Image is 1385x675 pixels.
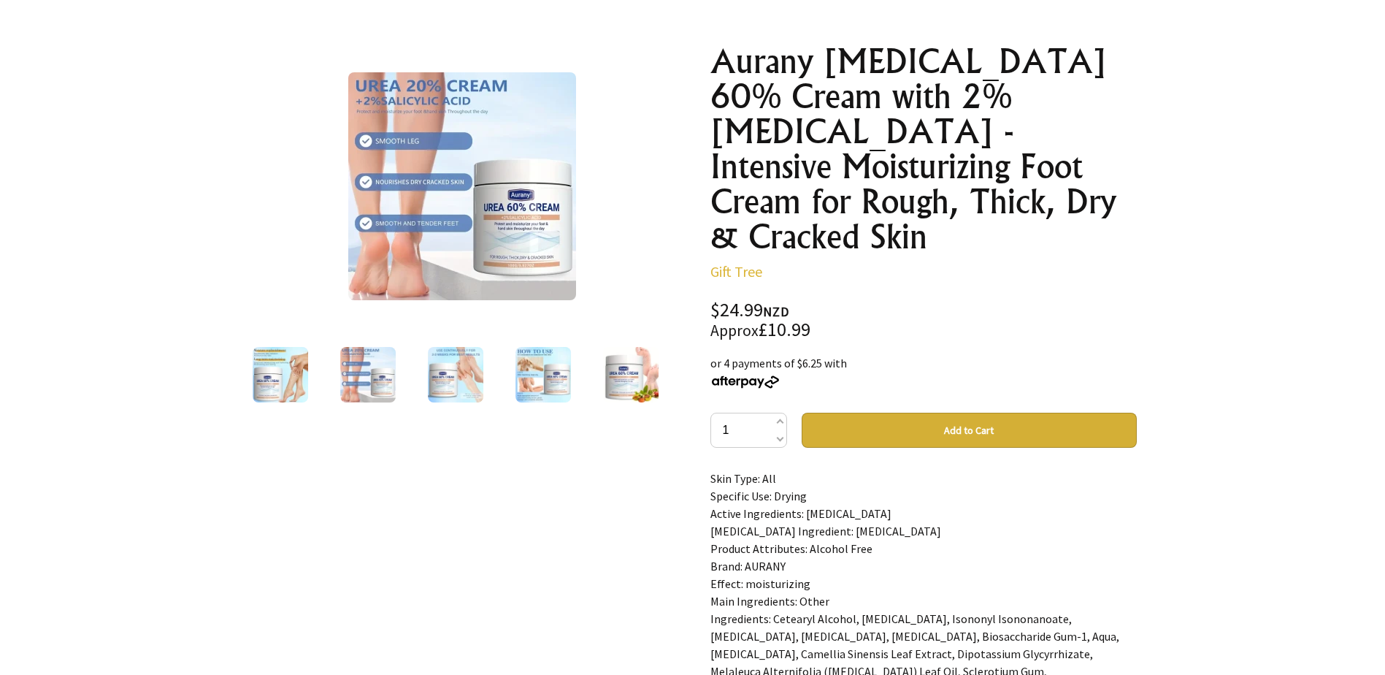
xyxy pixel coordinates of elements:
img: Aurany Urea 60% Cream with 2% Salicylic Acid - Intensive Moisturizing Foot Cream for Rough, Thick... [515,347,571,403]
img: Aurany Urea 60% Cream with 2% Salicylic Acid - Intensive Moisturizing Foot Cream for Rough, Thick... [428,347,483,403]
small: Approx [710,321,759,340]
h1: Aurany [MEDICAL_DATA] 60% Cream with 2% [MEDICAL_DATA] - Intensive Moisturizing Foot Cream for Ro... [710,44,1137,254]
a: Gift Tree [710,262,762,281]
img: Aurany Urea 60% Cream with 2% Salicylic Acid - Intensive Moisturizing Foot Cream for Rough, Thick... [340,347,396,403]
img: Afterpay [710,375,780,389]
img: Aurany Urea 60% Cream with 2% Salicylic Acid - Intensive Moisturizing Foot Cream for Rough, Thick... [253,347,308,403]
div: $24.99 £10.99 [710,301,1137,340]
button: Add to Cart [802,413,1137,448]
span: NZD [763,303,789,320]
img: Aurany Urea 60% Cream with 2% Salicylic Acid - Intensive Moisturizing Foot Cream for Rough, Thick... [603,347,659,403]
div: or 4 payments of $6.25 with [710,354,1137,389]
img: Aurany Urea 60% Cream with 2% Salicylic Acid - Intensive Moisturizing Foot Cream for Rough, Thick... [348,72,576,300]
